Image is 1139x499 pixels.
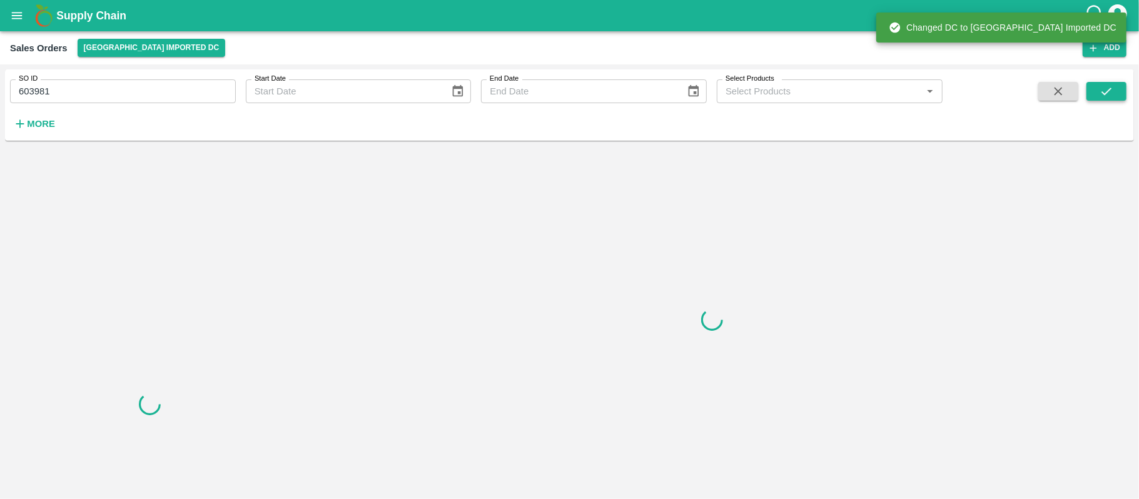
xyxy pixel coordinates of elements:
strong: More [27,119,55,129]
button: Choose date [446,79,470,103]
input: End Date [481,79,676,103]
div: Changed DC to [GEOGRAPHIC_DATA] Imported DC [889,16,1116,39]
div: Sales Orders [10,40,68,56]
b: Supply Chain [56,9,126,22]
label: Start Date [255,74,286,84]
a: Supply Chain [56,7,1085,24]
div: customer-support [1085,4,1106,27]
button: More [10,113,58,134]
div: account of current user [1106,3,1129,29]
button: Choose date [682,79,706,103]
img: logo [31,3,56,28]
button: Open [922,83,938,99]
button: Select DC [78,39,226,57]
label: SO ID [19,74,38,84]
button: open drawer [3,1,31,30]
input: Select Products [721,83,918,99]
button: Add [1083,39,1126,57]
label: End Date [490,74,519,84]
label: Select Products [726,74,774,84]
input: Start Date [246,79,441,103]
input: Enter SO ID [10,79,236,103]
